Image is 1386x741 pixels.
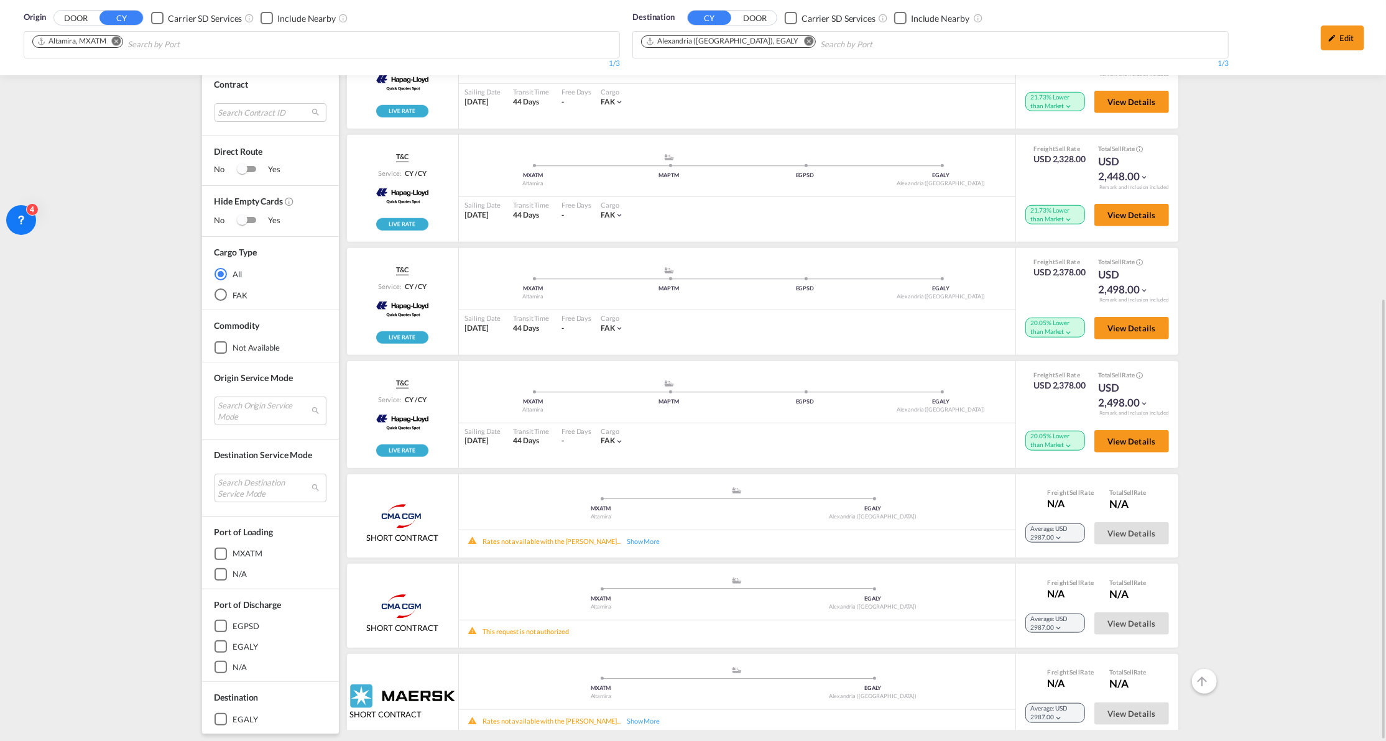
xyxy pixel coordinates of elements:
[632,11,675,24] span: Destination
[215,268,326,280] md-radio-button: All
[1140,173,1148,182] md-icon: icon-chevron-down
[1135,257,1143,267] button: Spot Rates are dynamic & can fluctuate with time
[215,693,259,703] span: Destination
[244,13,254,23] md-icon: Unchecked: Search for CY (Container Yard) services for all selected carriers.Checked : Search for...
[465,285,601,293] div: MXATM
[215,661,326,674] md-checkbox: N/A
[561,313,591,323] div: Free Days
[601,436,615,445] span: FAK
[215,196,326,215] span: Hide Empty Cards
[366,622,438,633] div: SHORT CONTRACT
[483,627,569,636] div: This request is not authorized
[615,98,624,106] md-icon: icon-chevron-down
[465,313,501,323] div: Sailing Date
[688,11,731,25] button: CY
[30,32,251,55] md-chips-wrap: Chips container. Use arrow keys to select chips.
[371,591,433,622] img: CMA CGM | Contract API
[233,641,259,652] div: EGALY
[561,87,591,96] div: Free Days
[468,627,483,636] md-icon: icon-alert
[468,536,483,546] md-icon: icon-alert
[729,487,744,494] md-icon: assets/icons/custom/ship-fill.svg
[465,505,737,513] div: MXATM
[615,437,624,446] md-icon: icon-chevron-down
[24,11,46,24] span: Origin
[621,716,677,725] div: Show More
[873,180,1009,188] div: Alexandria ([GEOGRAPHIC_DATA])
[1090,410,1178,417] div: Remark and Inclusion included
[1048,676,1097,690] div: N/A
[601,313,624,323] div: Cargo
[733,11,777,25] button: DOOR
[1094,317,1169,339] button: View Details
[350,709,455,720] div: SHORT CONTRACT
[233,548,263,559] div: MXATM
[465,210,501,221] div: [DATE]
[1135,145,1143,154] button: Spot Rates are dynamic & can fluctuate with time
[215,145,326,164] span: Direct Route
[465,97,501,108] div: [DATE]
[1112,258,1122,265] span: Sell
[1094,91,1169,113] button: View Details
[378,395,402,404] span: Service:
[128,35,246,55] input: Search by Port
[376,331,428,344] img: rpa-live-rate.png
[215,599,281,610] span: Port of Discharge
[465,180,601,188] div: Altamira
[465,172,601,180] div: MXATM
[873,406,1009,414] div: Alexandria ([GEOGRAPHIC_DATA])
[1025,431,1085,450] div: 20.05% Lower than Market
[465,293,601,301] div: Altamira
[465,436,501,446] div: [DATE]
[911,12,969,25] div: Include Nearby
[151,11,242,24] md-checkbox: Checkbox No Ink
[1098,144,1160,154] div: Total Rate
[37,36,106,47] div: Altamira, MXATM
[1110,497,1147,512] div: N/A
[1094,522,1169,545] button: View Details
[483,716,621,725] div: Rates not available with the [PERSON_NAME]...
[737,505,1009,513] div: EGALY
[99,11,143,25] button: CY
[737,603,1009,611] div: Alexandria ([GEOGRAPHIC_DATA])
[561,97,564,108] div: -
[737,172,873,180] div: EGPSD
[233,714,259,725] div: EGALY
[873,293,1009,301] div: Alexandria ([GEOGRAPHIC_DATA])
[601,210,615,219] span: FAK
[465,426,501,436] div: Sailing Date
[1064,328,1073,337] md-icon: icon-chevron-down
[233,342,280,353] div: not available
[1094,612,1169,635] button: View Details
[1094,702,1169,725] button: View Details
[1070,579,1080,586] span: Sell
[1321,25,1364,50] div: icon-pencilEdit
[396,378,409,388] span: T&C
[1110,587,1147,602] div: N/A
[802,12,875,25] div: Carrier SD Services
[233,620,260,632] div: EGPSD
[1094,430,1169,453] button: View Details
[729,578,744,584] md-icon: assets/icons/custom/ship-fill.svg
[1098,380,1160,410] div: USD 2,498.00
[1192,669,1217,694] button: Go to Top
[729,667,744,673] md-icon: assets/icons/custom/ship-fill.svg
[215,247,257,259] div: Cargo Type
[513,426,549,436] div: Transit Time
[1110,488,1147,497] div: Total Rate
[350,684,455,709] img: Maersk | Spot
[372,294,433,325] img: Hapag-Lloyd Spot
[233,661,247,673] div: N/A
[785,11,875,24] md-checkbox: Checkbox No Ink
[396,152,409,162] span: T&C
[372,181,433,212] img: Hapag-Lloyd Spot
[483,536,621,546] div: Rates not available with the [PERSON_NAME]...
[561,323,564,334] div: -
[215,164,238,177] span: No
[1054,624,1063,632] md-icon: icon-chevron-down
[1025,92,1085,111] div: 21.73% Lower than Market
[1070,489,1080,496] span: Sell
[37,36,109,47] div: Press delete to remove this chip.
[1098,257,1160,267] div: Total Rate
[513,97,549,108] div: 44 Days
